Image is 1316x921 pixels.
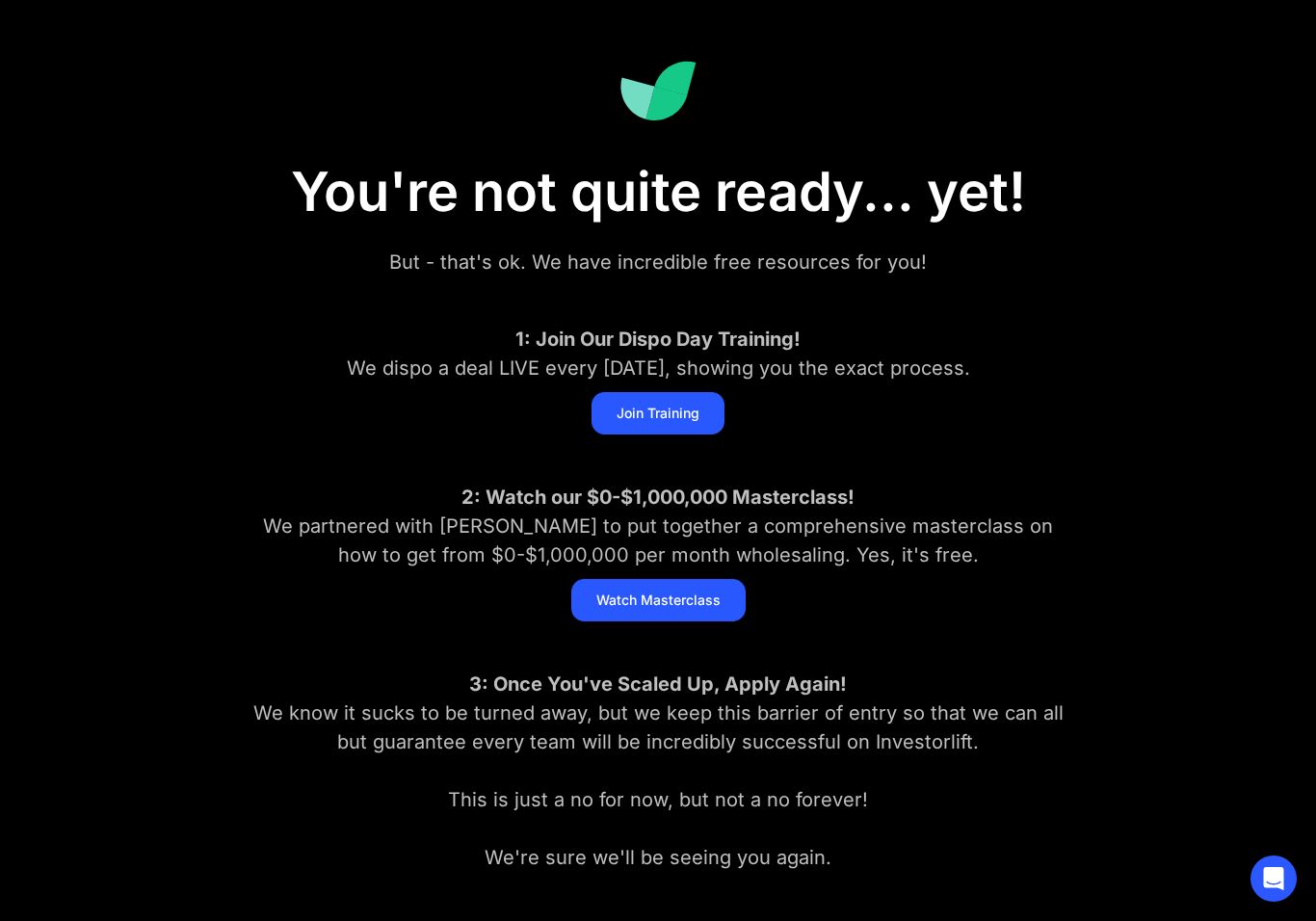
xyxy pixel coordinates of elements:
[515,328,801,351] strong: 1: Join Our Dispo Day Training!
[592,392,724,434] a: Join Training
[244,248,1072,276] div: But - that's ok. We have incredible free resources for you!
[244,670,1072,872] div: We know it sucks to be turned away, but we keep this barrier of entry so that we can all but guar...
[244,325,1072,382] div: We dispo a deal LIVE every [DATE], showing you the exact process.
[176,160,1140,224] h1: You're not quite ready... yet!
[469,672,847,696] strong: 3: Once You've Scaled Up, Apply Again!
[244,483,1072,569] div: We partnered with [PERSON_NAME] to put together a comprehensive masterclass on how to get from $0...
[571,579,746,621] a: Watch Masterclass
[1250,855,1297,902] div: Open Intercom Messenger
[619,61,697,121] img: Investorlift Dashboard
[461,486,855,509] strong: 2: Watch our $0-$1,000,000 Masterclass!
